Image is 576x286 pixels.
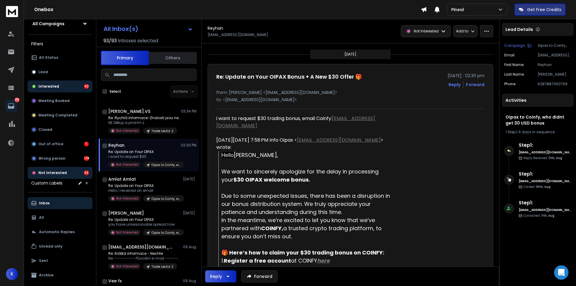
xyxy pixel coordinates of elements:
[504,43,532,48] button: Campaign
[28,152,92,164] button: Wrong person178
[208,32,268,37] p: [EMAIL_ADDRESS][DOMAIN_NAME]
[261,224,283,232] strong: COINFY,
[101,51,149,65] button: Primary
[109,89,121,94] label: Select
[99,23,198,35] button: All Inbox(s)
[523,213,554,218] p: Contacted
[34,6,421,13] h1: Onebox
[38,113,77,118] p: Meeting Completed
[538,62,571,67] p: Reyhan
[38,142,63,146] p: Out of office
[151,264,173,269] p: Trade Lector 2
[84,170,89,175] div: 53
[518,129,555,134] span: 4 days in sequence
[6,6,18,17] img: logo
[519,142,571,149] h6: Step 1 :
[514,4,565,16] button: Get Free Credits
[108,188,180,193] p: Hello, I received an email
[116,162,138,167] p: Not Interested
[205,270,236,282] button: Reply
[116,230,138,235] p: Not Interested
[233,176,310,183] strong: $30 OIPAX welcome bonus.
[28,124,92,136] button: Closed
[39,230,75,234] p: Automatic Replies
[216,97,484,103] p: to: <[EMAIL_ADDRESS][DOMAIN_NAME]>
[538,72,571,77] p: [PERSON_NAME]
[28,269,92,281] button: Archive
[216,73,362,81] h1: Re: Update on Your OIPAX Bonus + A New $30 Offer 🎁
[108,183,180,188] p: Re: Update on Your OIPAX
[28,138,92,150] button: Out of office1
[39,244,62,249] p: Unread only
[548,156,562,160] span: 11th, Aug
[84,156,89,161] div: 178
[28,212,92,224] button: All
[28,240,92,252] button: Unread only
[151,163,180,167] p: Oipax to Coinfy, who didnt get 30 USD bonus
[344,52,356,57] p: [DATE]
[39,273,53,278] p: Archive
[28,197,92,209] button: Inbox
[519,199,571,206] h6: Step 1 :
[317,257,330,264] a: here
[108,176,136,182] h1: Amlat Amlat
[538,43,571,48] p: Oipax to Coinfy, who didnt get 30 USD bonus
[108,142,124,148] h1: Reyhan
[538,53,571,58] p: [EMAIL_ADDRESS][DOMAIN_NAME]
[519,179,571,183] h6: [EMAIL_ADDRESS][DOMAIN_NAME]
[221,257,330,264] span: 1. at COINFY
[28,167,92,179] button: Not Interested53
[183,245,196,249] p: 09 Aug
[108,244,174,250] h1: [EMAIL_ADDRESS][DOMAIN_NAME]
[414,29,439,34] p: Not Interested
[221,216,383,240] span: In the meantime, we’re excited to let you know that we’ve partnered with a trusted crypto trading...
[216,137,391,151] div: [DATE][DATE] 7:58 PM Info Oipax < > wrote:
[226,265,278,272] strong: Reply to this email
[505,129,516,134] span: 1 Step
[116,264,138,269] p: Not Interested
[456,29,468,34] p: Add to
[241,270,277,282] button: Forward
[183,177,196,182] p: [DATE]
[108,251,180,256] p: Re: Krátká informace - Nechte
[108,278,122,284] h1: Vee fx
[38,127,52,132] p: Closed
[39,55,58,60] p: All Status
[108,154,180,159] p: i want to request $30
[466,82,484,88] div: Forward
[221,249,384,256] strong: 🎁 Here’s how to claim your $30 trading bonus on COINFY:
[519,150,571,155] h6: [EMAIL_ADDRESS][DOMAIN_NAME]
[216,115,391,129] div: i want to request $30 trading bonus, email Coinfy:
[151,129,173,133] p: Trade Lector 2
[149,51,197,65] button: Others
[519,208,571,212] h6: [EMAIL_ADDRESS][DOMAIN_NAME]
[118,37,158,44] h3: Inboxes selected
[108,108,150,114] h1: [PERSON_NAME].VS
[183,211,196,215] p: [DATE]
[38,98,70,103] p: Meeting Booked
[108,149,180,154] p: Re: Update on Your OIPAX
[216,115,375,129] a: [EMAIL_ADDRESS][DOMAIN_NAME]
[39,201,49,206] p: Inbox
[6,268,18,280] button: K
[502,94,574,107] div: Activities
[505,26,533,32] p: Lead Details
[28,95,92,107] button: Meeting Booked
[221,265,376,281] span: 2. with the on COINFY
[15,98,19,102] p: 274
[519,170,571,178] h6: Step 1 :
[28,18,92,30] button: All Campaigns
[28,109,92,121] button: Meeting Completed
[28,255,92,267] button: Sent
[523,185,550,189] p: Clicked
[504,72,524,77] p: Last Name
[84,84,89,89] div: 42
[151,230,180,235] p: Oipax to Coinfy, who didnt get 30 USD bonus
[108,256,180,261] p: Ne ---------- Původní e-mail ----------
[31,180,62,186] h3: Custom Labels
[38,156,65,161] p: Wrong person
[221,192,391,216] span: Due to some unexpected issues, there has been a disruption in our bonus distribution system. We t...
